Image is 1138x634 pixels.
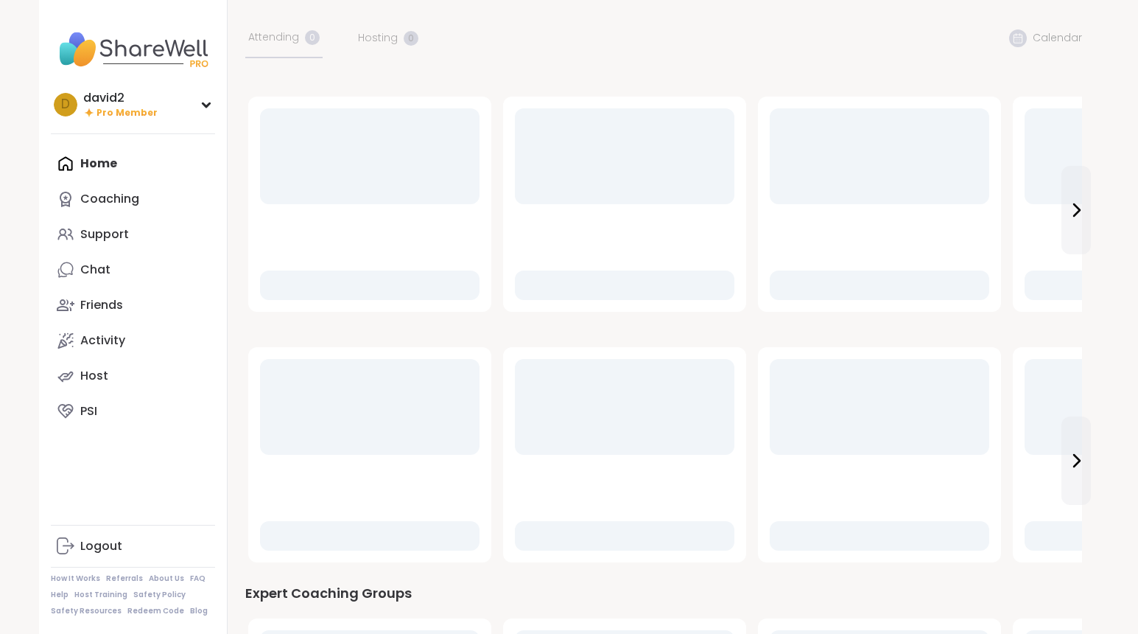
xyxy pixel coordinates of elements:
a: About Us [149,574,184,584]
a: Friends [51,288,215,323]
span: d [61,95,70,114]
div: Expert Coaching Groups [245,583,1082,604]
a: Coaching [51,181,215,217]
a: Referrals [106,574,143,584]
a: Support [51,217,215,252]
a: Safety Policy [133,590,186,600]
a: Logout [51,529,215,564]
a: Activity [51,323,215,358]
div: Activity [80,332,125,349]
img: ShareWell Nav Logo [51,24,215,75]
a: Chat [51,252,215,288]
a: PSI [51,394,215,429]
a: Host Training [74,590,127,600]
span: Pro Member [96,107,158,119]
a: Help [51,590,69,600]
div: Logout [80,538,122,554]
a: Redeem Code [127,606,184,616]
div: Support [80,226,129,243]
div: Host [80,368,108,384]
a: How It Works [51,574,100,584]
div: Coaching [80,191,139,207]
div: david2 [83,90,158,106]
a: Host [51,358,215,394]
a: FAQ [190,574,206,584]
div: PSI [80,403,97,419]
a: Safety Resources [51,606,122,616]
div: Friends [80,297,123,313]
a: Blog [190,606,208,616]
div: Chat [80,262,110,278]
